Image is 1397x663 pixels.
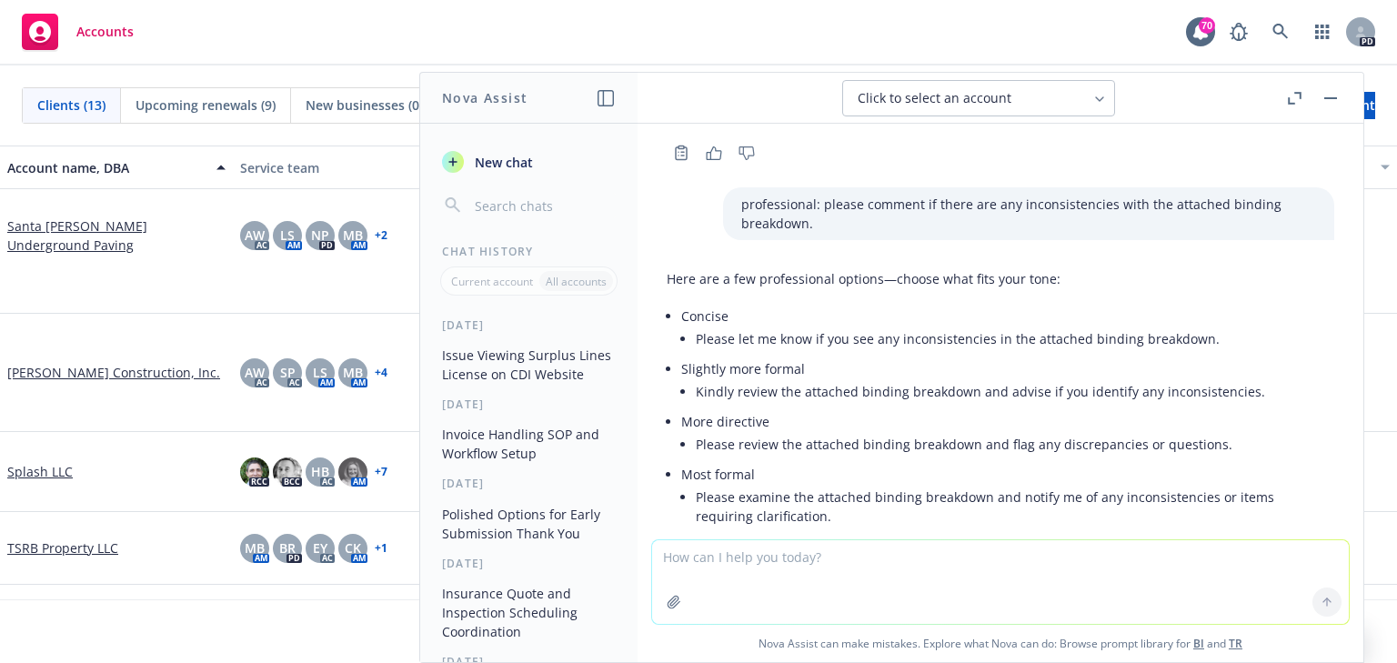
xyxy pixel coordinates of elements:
[435,499,623,548] button: Polished Options for Early Submission Thank You
[15,6,141,57] a: Accounts
[471,153,533,172] span: New chat
[311,462,329,481] span: HB
[420,244,638,259] div: Chat History
[280,226,295,245] span: LS
[7,363,220,382] a: [PERSON_NAME] Construction, Inc.
[673,145,689,161] svg: Copy to clipboard
[7,462,73,481] a: Splash LLC
[696,431,1334,457] li: Please review the attached binding breakdown and flag any discrepancies or questions.
[1221,14,1257,50] a: Report a Bug
[741,195,1316,233] p: professional: please comment if there are any inconsistencies with the attached binding breakdown.
[420,397,638,412] div: [DATE]
[338,457,367,487] img: photo
[435,578,623,647] button: Insurance Quote and Inspection Scheduling Coordination
[1193,636,1204,651] a: BI
[273,457,302,487] img: photo
[375,467,387,477] a: + 7
[306,95,423,115] span: New businesses (0)
[345,538,361,558] span: CK
[1262,14,1299,50] a: Search
[311,226,329,245] span: NP
[7,538,118,558] a: TSRB Property LLC
[343,226,363,245] span: MB
[435,340,623,389] button: Issue Viewing Surplus Lines License on CDI Website
[375,230,387,241] a: + 2
[858,89,1011,107] span: Click to select an account
[1199,17,1215,34] div: 70
[1229,636,1242,651] a: TR
[136,95,276,115] span: Upcoming renewals (9)
[696,326,1334,352] li: Please let me know if you see any inconsistencies in the attached binding breakdown.
[76,25,134,39] span: Accounts
[7,216,226,255] a: Santa [PERSON_NAME] Underground Paving
[442,88,528,107] h1: Nova Assist
[245,363,265,382] span: AW
[280,363,296,382] span: SP
[313,363,327,382] span: LS
[681,465,1334,484] p: Most formal
[245,538,265,558] span: MB
[471,193,616,218] input: Search chats
[681,306,1334,326] p: Concise
[37,95,106,115] span: Clients (13)
[681,359,1334,378] p: Slightly more formal
[842,80,1115,116] button: Click to select an account
[279,538,296,558] span: BR
[375,543,387,554] a: + 1
[420,317,638,333] div: [DATE]
[343,363,363,382] span: MB
[313,538,327,558] span: EY
[435,146,623,178] button: New chat
[435,419,623,468] button: Invoice Handling SOP and Workflow Setup
[420,556,638,571] div: [DATE]
[696,378,1334,405] li: Kindly review the attached binding breakdown and advise if you identify any inconsistencies.
[451,274,533,289] p: Current account
[240,158,458,177] div: Service team
[245,226,265,245] span: AW
[732,140,761,166] button: Thumbs down
[233,146,466,189] button: Service team
[546,274,607,289] p: All accounts
[375,367,387,378] a: + 4
[667,269,1334,288] p: Here are a few professional options—choose what fits your tone:
[240,457,269,487] img: photo
[1304,14,1341,50] a: Switch app
[645,625,1356,662] span: Nova Assist can make mistakes. Explore what Nova can do: Browse prompt library for and
[7,158,206,177] div: Account name, DBA
[420,476,638,491] div: [DATE]
[681,412,1334,431] p: More directive
[696,484,1334,529] li: Please examine the attached binding breakdown and notify me of any inconsistencies or items requi...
